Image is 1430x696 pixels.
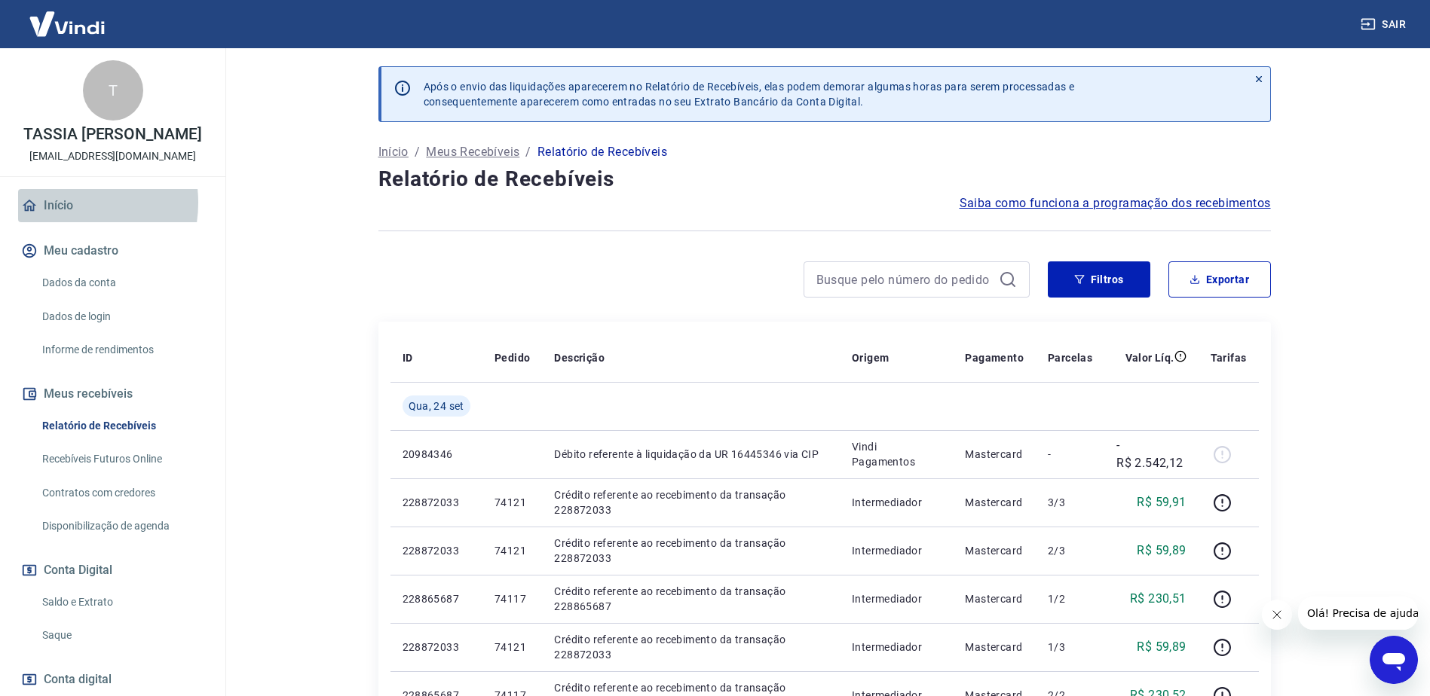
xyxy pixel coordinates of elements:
[1262,600,1292,630] iframe: Fechar mensagem
[1358,11,1412,38] button: Sair
[1370,636,1418,684] iframe: Botão para abrir a janela de mensagens
[36,267,207,298] a: Dados da conta
[1298,597,1418,630] iframe: Mensagem da empresa
[1137,638,1186,656] p: R$ 59,89
[403,447,470,462] p: 20984346
[965,447,1024,462] p: Mastercard
[852,350,889,365] p: Origem
[83,60,143,121] div: T
[18,554,207,587] button: Conta Digital
[1048,495,1092,510] p: 3/3
[965,350,1024,365] p: Pagamento
[852,640,941,655] p: Intermediador
[495,591,530,606] p: 74117
[852,495,941,510] p: Intermediador
[23,127,202,142] p: TASSIA [PERSON_NAME]
[495,543,530,558] p: 74121
[409,398,464,414] span: Qua, 24 set
[36,478,207,508] a: Contratos com credores
[852,439,941,469] p: Vindi Pagamentos
[36,334,207,365] a: Informe de rendimentos
[554,487,828,517] p: Crédito referente ao recebimento da transação 228872033
[1125,350,1174,365] p: Valor Líq.
[554,584,828,614] p: Crédito referente ao recebimento da transação 228865687
[18,234,207,267] button: Meu cadastro
[1048,447,1092,462] p: -
[36,587,207,618] a: Saldo e Extrato
[36,411,207,441] a: Relatório de Recebíveis
[1137,493,1186,511] p: R$ 59,91
[554,350,605,365] p: Descrição
[1211,350,1247,365] p: Tarifas
[554,447,828,462] p: Débito referente à liquidação da UR 16445346 via CIP
[1168,261,1271,298] button: Exportar
[36,511,207,542] a: Disponibilização de agenda
[415,143,420,161] p: /
[18,189,207,222] a: Início
[403,543,470,558] p: 228872033
[1048,640,1092,655] p: 1/3
[525,143,531,161] p: /
[1130,590,1187,608] p: R$ 230,51
[816,268,993,291] input: Busque pelo número do pedido
[36,444,207,475] a: Recebíveis Futuros Online
[1048,591,1092,606] p: 1/2
[426,143,519,161] a: Meus Recebíveis
[1137,542,1186,560] p: R$ 59,89
[554,632,828,662] p: Crédito referente ao recebimento da transação 228872033
[29,148,196,164] p: [EMAIL_ADDRESS][DOMAIN_NAME]
[403,591,470,606] p: 228865687
[1048,261,1150,298] button: Filtros
[403,350,413,365] p: ID
[537,143,667,161] p: Relatório de Recebíveis
[960,194,1271,212] a: Saiba como funciona a programação dos recebimentos
[36,301,207,332] a: Dados de login
[18,1,116,47] img: Vindi
[852,591,941,606] p: Intermediador
[965,640,1024,655] p: Mastercard
[554,536,828,566] p: Crédito referente ao recebimento da transação 228872033
[18,377,207,411] button: Meus recebíveis
[495,350,530,365] p: Pedido
[965,495,1024,510] p: Mastercard
[403,495,470,510] p: 228872033
[9,11,127,23] span: Olá! Precisa de ajuda?
[495,495,530,510] p: 74121
[965,591,1024,606] p: Mastercard
[1048,350,1092,365] p: Parcelas
[1116,436,1186,472] p: -R$ 2.542,12
[1048,543,1092,558] p: 2/3
[965,543,1024,558] p: Mastercard
[18,663,207,696] a: Conta digital
[424,79,1075,109] p: Após o envio das liquidações aparecerem no Relatório de Recebíveis, elas podem demorar algumas ho...
[378,143,409,161] a: Início
[44,669,112,690] span: Conta digital
[495,640,530,655] p: 74121
[403,640,470,655] p: 228872033
[36,620,207,651] a: Saque
[852,543,941,558] p: Intermediador
[378,164,1271,194] h4: Relatório de Recebíveis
